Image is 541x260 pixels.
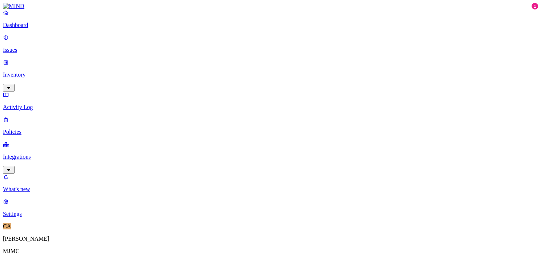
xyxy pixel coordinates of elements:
a: Activity Log [3,92,538,110]
p: [PERSON_NAME] [3,236,538,242]
p: MJMC [3,248,538,255]
p: Dashboard [3,22,538,28]
p: Settings [3,211,538,217]
a: MIND [3,3,538,9]
p: What's new [3,186,538,193]
p: Issues [3,47,538,53]
p: Inventory [3,71,538,78]
img: MIND [3,3,24,9]
p: Activity Log [3,104,538,110]
a: What's new [3,174,538,193]
a: Issues [3,34,538,53]
a: Inventory [3,59,538,90]
a: Dashboard [3,9,538,28]
div: 1 [532,3,538,9]
span: CA [3,223,11,229]
p: Policies [3,129,538,135]
a: Settings [3,198,538,217]
a: Integrations [3,141,538,172]
p: Integrations [3,154,538,160]
a: Policies [3,116,538,135]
